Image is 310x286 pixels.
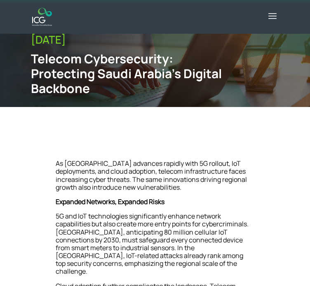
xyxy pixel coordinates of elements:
div: Telecom Cybersecurity: Protecting Saudi Arabia’s Digital Backbone [31,51,222,96]
iframe: Chat Widget [269,246,310,286]
img: ICG [32,8,52,26]
strong: Expanded Networks, Expanded Risks [56,197,164,206]
p: 5G and IoT technologies significantly enhance network capabilities but also create more entry poi... [56,212,254,282]
div: [DATE] [31,33,279,46]
p: As [GEOGRAPHIC_DATA] advances rapidly with 5G rollout, IoT deployments, and cloud adoption, telec... [56,160,254,198]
